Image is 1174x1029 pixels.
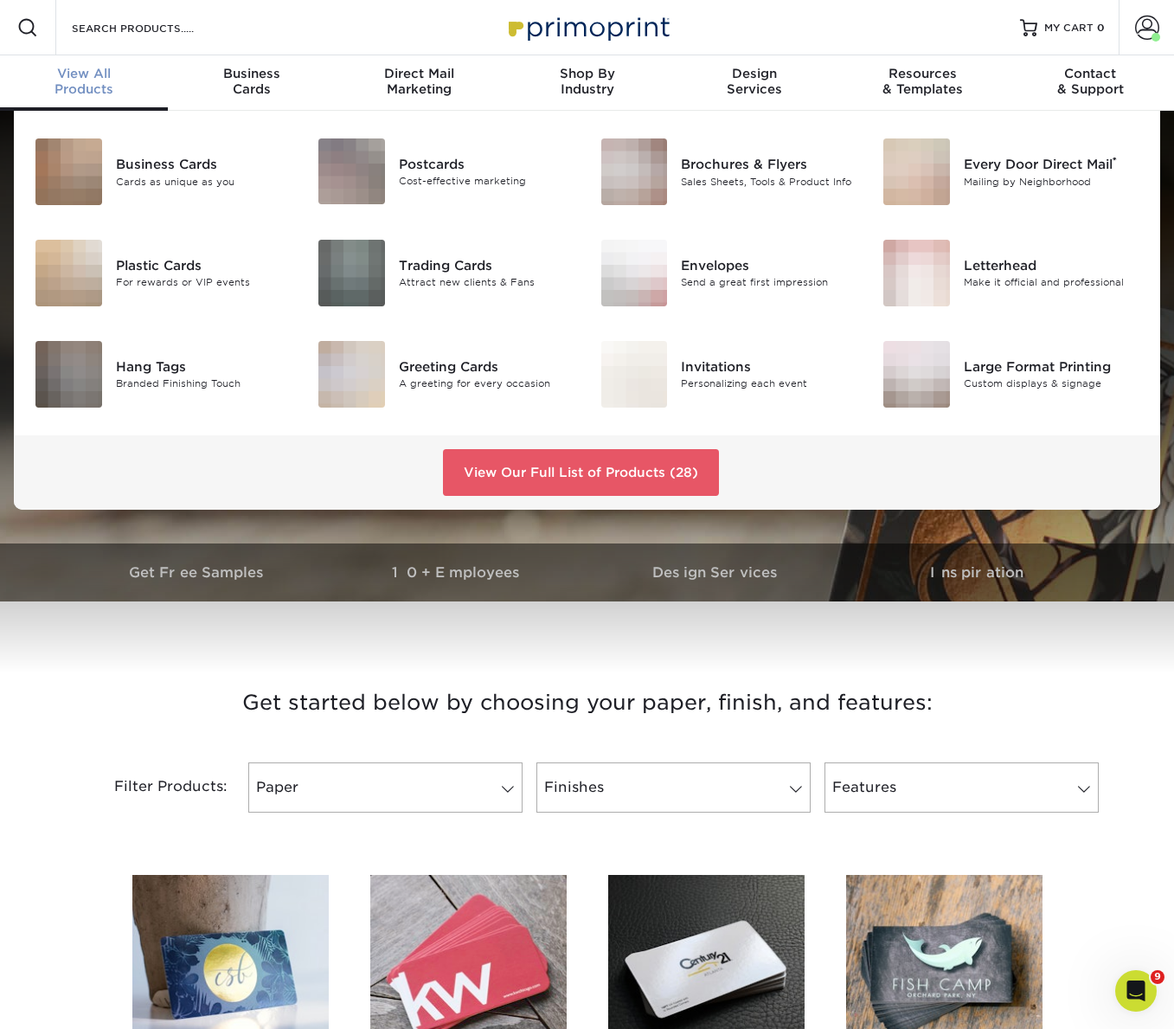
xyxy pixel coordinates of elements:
a: DesignServices [670,55,838,111]
div: Large Format Printing [964,357,1139,376]
a: Envelopes Envelopes Send a great first impression [600,233,857,313]
div: Attract new clients & Fans [399,275,574,290]
img: Plastic Cards [35,240,102,306]
div: Brochures & Flyers [681,155,856,174]
img: Hang Tags [35,341,102,408]
span: 9 [1151,970,1164,984]
a: Finishes [536,762,811,813]
div: Cost-effective marketing [399,174,574,189]
a: Resources& Templates [838,55,1006,111]
div: Custom displays & signage [964,376,1139,391]
img: Postcards [318,138,385,204]
div: Business Cards [116,155,292,174]
a: Every Door Direct Mail Every Door Direct Mail® Mailing by Neighborhood [882,132,1139,212]
div: Mailing by Neighborhood [964,174,1139,189]
div: Trading Cards [399,256,574,275]
sup: ® [1113,155,1117,167]
a: Hang Tags Hang Tags Branded Finishing Touch [35,334,292,415]
a: Large Format Printing Large Format Printing Custom displays & signage [882,334,1139,415]
span: MY CART [1044,21,1094,35]
img: Invitations [601,341,668,408]
div: Send a great first impression [681,275,856,290]
a: Direct MailMarketing [336,55,504,111]
a: Trading Cards Trading Cards Attract new clients & Fans [318,233,574,313]
img: Letterhead [883,240,950,306]
a: View Our Full List of Products (28) [443,449,719,496]
input: SEARCH PRODUCTS..... [70,17,239,38]
div: Cards [168,66,336,97]
iframe: Intercom live chat [1115,970,1157,1012]
div: Personalizing each event [681,376,856,391]
div: Greeting Cards [399,357,574,376]
span: Resources [838,66,1006,81]
span: Design [670,66,838,81]
a: Brochures & Flyers Brochures & Flyers Sales Sheets, Tools & Product Info [600,132,857,212]
a: Business Cards Business Cards Cards as unique as you [35,132,292,212]
div: Invitations [681,357,856,376]
img: Envelopes [601,240,668,306]
img: Greeting Cards [318,341,385,408]
div: Postcards [399,155,574,174]
a: Shop ByIndustry [504,55,671,111]
span: Direct Mail [336,66,504,81]
span: Business [168,66,336,81]
div: Make it official and professional [964,275,1139,290]
img: Every Door Direct Mail [883,138,950,205]
a: Plastic Cards Plastic Cards For rewards or VIP events [35,233,292,313]
div: A greeting for every occasion [399,376,574,391]
img: Brochures & Flyers [601,138,668,205]
span: 0 [1097,22,1105,34]
div: For rewards or VIP events [116,275,292,290]
a: Greeting Cards Greeting Cards A greeting for every occasion [318,334,574,415]
div: Plastic Cards [116,256,292,275]
span: Contact [1006,66,1174,81]
a: BusinessCards [168,55,336,111]
div: & Support [1006,66,1174,97]
img: Primoprint [501,9,674,46]
iframe: Google Customer Reviews [4,976,147,1023]
a: Postcards Postcards Cost-effective marketing [318,132,574,211]
img: Trading Cards [318,240,385,306]
div: Every Door Direct Mail [964,155,1139,174]
div: Letterhead [964,256,1139,275]
h3: Get started below by choosing your paper, finish, and features: [81,664,1094,742]
div: Sales Sheets, Tools & Product Info [681,174,856,189]
img: Large Format Printing [883,341,950,408]
div: Industry [504,66,671,97]
a: Features [824,762,1099,813]
div: Filter Products: [68,762,241,813]
a: Paper [248,762,523,813]
div: Branded Finishing Touch [116,376,292,391]
div: & Templates [838,66,1006,97]
span: Shop By [504,66,671,81]
div: Hang Tags [116,357,292,376]
div: Marketing [336,66,504,97]
div: Envelopes [681,256,856,275]
a: Letterhead Letterhead Make it official and professional [882,233,1139,313]
img: Business Cards [35,138,102,205]
div: Services [670,66,838,97]
div: Cards as unique as you [116,174,292,189]
a: Invitations Invitations Personalizing each event [600,334,857,415]
a: Contact& Support [1006,55,1174,111]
